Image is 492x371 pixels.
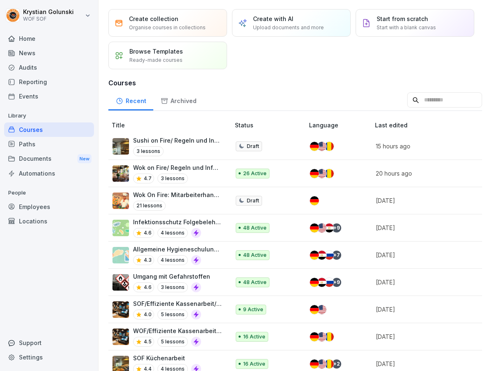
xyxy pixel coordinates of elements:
p: Draft [247,197,259,204]
div: + 2 [332,359,341,369]
p: 48 Active [243,279,267,286]
p: Krystian Golunski [23,9,74,16]
p: 26 Active [243,170,267,177]
a: Audits [4,60,94,75]
img: us.svg [317,305,326,314]
img: us.svg [317,142,326,151]
p: Start from scratch [377,14,428,23]
p: Draft [247,143,259,150]
p: 15 hours ago [376,142,460,150]
p: 4.7 [144,175,152,182]
p: Title [112,121,232,129]
p: Status [235,121,306,129]
a: Courses [4,122,94,137]
img: de.svg [310,332,319,341]
img: de.svg [310,169,319,178]
img: ro.svg [325,142,334,151]
p: 4.3 [144,256,152,264]
p: Start with a blank canvas [377,24,436,31]
p: Library [4,109,94,122]
img: ro.svg [325,332,334,341]
img: eg.svg [317,278,326,287]
img: de.svg [310,305,319,314]
p: [DATE] [376,251,460,259]
img: nsy3j7j0359sgxoxlx1dqr88.png [112,138,129,155]
p: Umgang mit Gefahrstoffen [133,272,210,281]
p: SOF/Effiziente Kassenarbeit/Servicearbeit und Problemlösungen [133,299,222,308]
p: 16 Active [243,360,265,368]
p: [DATE] [376,359,460,368]
div: + 9 [332,223,341,232]
p: [DATE] [376,278,460,286]
p: 48 Active [243,251,267,259]
h3: Courses [108,78,482,88]
p: 3 lessons [157,282,188,292]
img: frwdqtg89sszz569zmpf8cpg.png [112,193,129,209]
img: de.svg [310,251,319,260]
a: DocumentsNew [4,151,94,167]
img: de.svg [310,359,319,369]
img: ru.svg [325,251,334,260]
a: Events [4,89,94,103]
p: Wok on Fire/ Regeln und Informationen [133,163,222,172]
img: lr4cevy699ul5vij1e34igg4.png [112,165,129,182]
img: de.svg [310,196,319,205]
a: Locations [4,214,94,228]
p: 9 Active [243,306,263,313]
img: ro.svg [325,359,334,369]
p: 16 Active [243,333,265,340]
a: Settings [4,350,94,364]
p: [DATE] [376,332,460,341]
p: Infektionsschutz Folgebelehrung (nach §43 IfSG) [133,218,222,226]
p: SOF Küchenarbeit [133,354,201,362]
p: 4.6 [144,229,152,237]
p: 4 lessons [157,255,188,265]
p: WOF SOF [23,16,74,22]
p: Allgemeine Hygieneschulung (nach LHMV §4) [133,245,222,254]
p: Create collection [129,14,178,23]
div: + 7 [332,251,341,260]
img: eg.svg [317,251,326,260]
img: de.svg [310,142,319,151]
p: 4.6 [144,284,152,291]
img: ro.svg [325,169,334,178]
p: [DATE] [376,196,460,205]
div: Employees [4,200,94,214]
p: WOF/Effiziente Kassenarbeit und Problemlösungen [133,326,222,335]
img: hylcge7l2zcqk2935eqvc2vv.png [112,329,129,345]
p: 3 lessons [133,146,164,156]
p: Ready-made courses [129,56,183,64]
img: de.svg [310,278,319,287]
a: Paths [4,137,94,151]
div: Documents [4,151,94,167]
a: Home [4,31,94,46]
p: 3 lessons [157,174,188,183]
img: de.svg [310,223,319,232]
p: People [4,186,94,200]
a: Reporting [4,75,94,89]
a: Automations [4,166,94,181]
img: us.svg [317,169,326,178]
p: Last edited [375,121,470,129]
p: 48 Active [243,224,267,232]
p: 4 lessons [157,228,188,238]
p: Wok On Fire: Mitarbeiterhandbuch [133,190,222,199]
a: Recent [108,89,153,110]
img: gxsnf7ygjsfsmxd96jxi4ufn.png [112,247,129,263]
img: tgff07aey9ahi6f4hltuk21p.png [112,220,129,236]
p: Upload documents and more [253,24,324,31]
p: Create with AI [253,14,293,23]
a: News [4,46,94,60]
a: Archived [153,89,204,110]
p: 21 lessons [133,201,166,211]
